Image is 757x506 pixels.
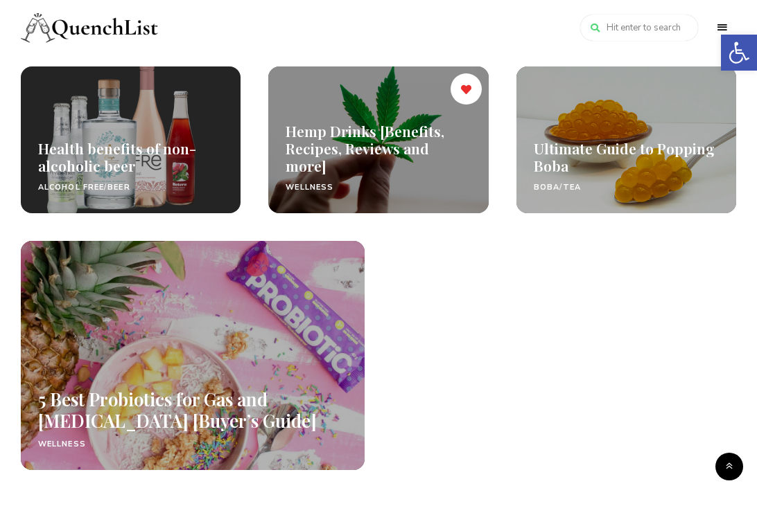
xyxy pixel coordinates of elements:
[38,387,317,433] a: 5 Best Probiotics for Gas and [MEDICAL_DATA] [Buyer’s Guide]
[38,181,130,194] div: /
[534,181,559,194] a: Boba
[286,121,444,175] a: Hemp Drinks [Benefits, Recipes, Reviews and more]
[107,181,130,194] a: Beer
[286,181,333,194] a: Wellness
[38,438,86,451] a: Wellness
[534,181,582,194] div: /
[563,181,581,194] a: Tea
[38,181,104,194] a: Alcohol free
[580,15,698,41] input: Hit enter to search
[708,14,736,42] button: Menu
[38,138,196,175] a: Health benefits of non-alcoholic beer
[534,138,715,175] a: Ultimate Guide to Popping Boba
